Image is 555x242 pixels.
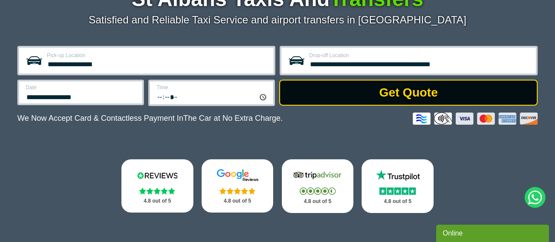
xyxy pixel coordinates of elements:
[202,159,274,213] a: Google Stars 4.8 out of 5
[26,85,137,90] label: Date
[17,14,538,26] p: Satisfied and Reliable Taxi Service and airport transfers in [GEOGRAPHIC_DATA]
[282,159,354,213] a: Tripadvisor Stars 4.8 out of 5
[157,85,268,90] label: Time
[212,169,264,182] img: Google
[291,196,344,207] p: 4.8 out of 5
[362,159,434,213] a: Trustpilot Stars 4.8 out of 5
[131,169,183,182] img: Reviews.io
[183,114,283,123] span: The Car at No Extra Charge.
[413,113,538,125] img: Credit And Debit Cards
[219,187,255,194] img: Stars
[121,159,193,213] a: Reviews.io Stars 4.8 out of 5
[139,187,175,194] img: Stars
[47,53,268,58] label: Pick-up Location
[300,187,336,195] img: Stars
[211,196,264,207] p: 4.8 out of 5
[131,196,184,207] p: 4.8 out of 5
[371,196,424,207] p: 4.8 out of 5
[309,53,531,58] label: Drop-off Location
[372,169,424,182] img: Trustpilot
[17,114,283,123] p: We Now Accept Card & Contactless Payment In
[279,80,538,106] button: Get Quote
[379,187,416,195] img: Stars
[436,223,551,242] iframe: chat widget
[291,169,343,182] img: Tripadvisor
